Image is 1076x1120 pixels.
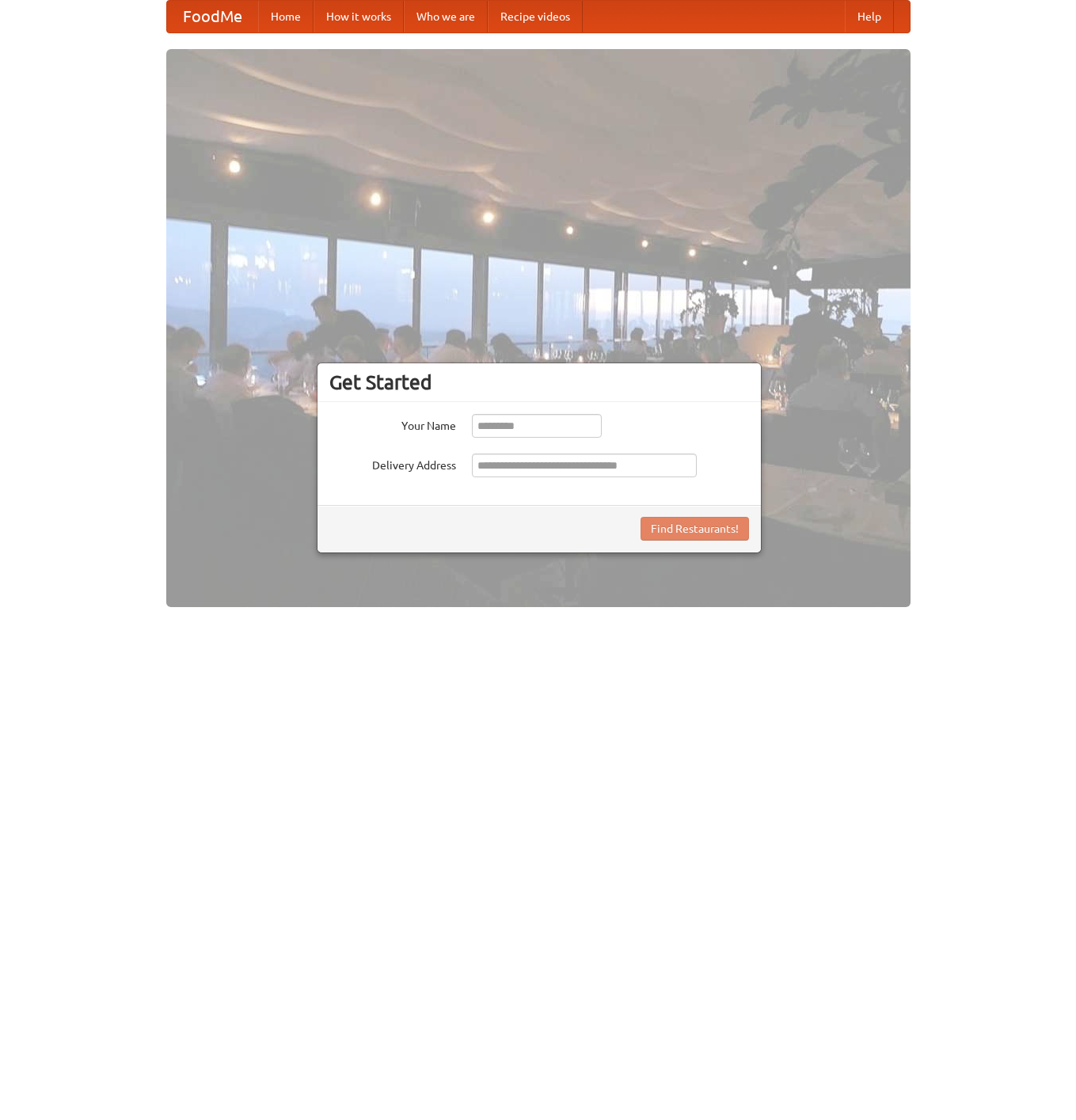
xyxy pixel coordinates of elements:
[329,414,456,434] label: Your Name
[329,454,456,473] label: Delivery Address
[488,1,583,32] a: Recipe videos
[641,517,749,541] button: Find Restaurants!
[845,1,894,32] a: Help
[167,1,258,32] a: FoodMe
[314,1,404,32] a: How it works
[258,1,314,32] a: Home
[404,1,488,32] a: Who we are
[329,370,749,394] h3: Get Started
